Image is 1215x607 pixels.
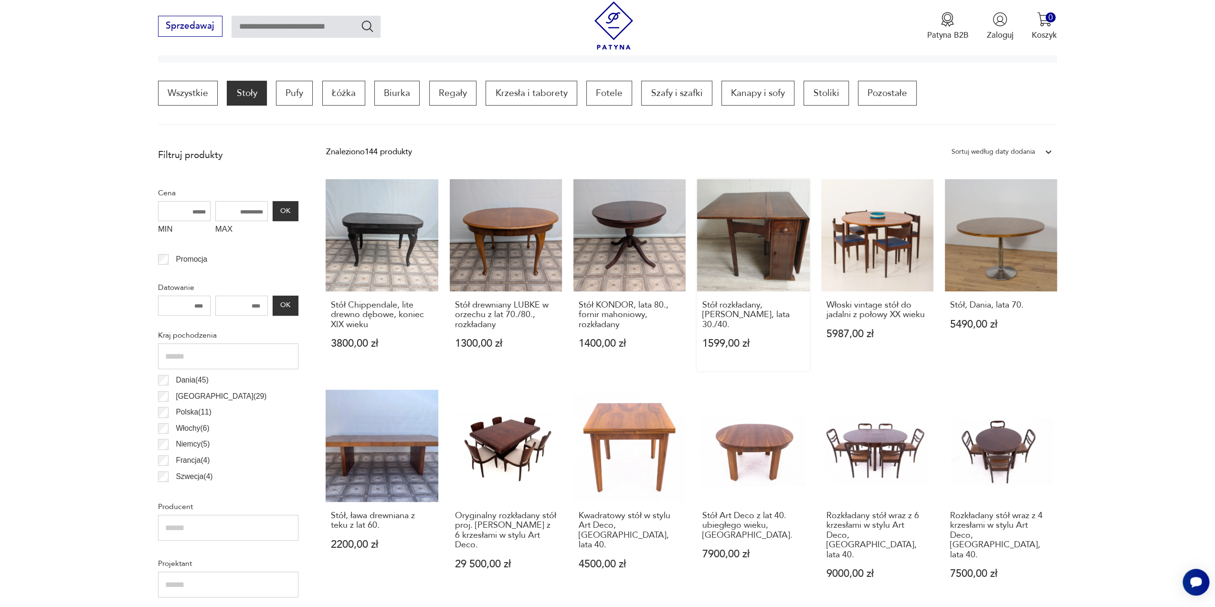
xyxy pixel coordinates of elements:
[987,12,1014,41] button: Zaloguj
[987,30,1014,41] p: Zaloguj
[940,12,955,27] img: Ikona medalu
[455,300,557,330] h3: Stół drewniany LUBKE w orzechu z lat 70./80., rozkładany
[826,511,928,560] h3: Rozkładany stół wraz z 6 krzesłami w stylu Art Deco, [GEOGRAPHIC_DATA], lata 40.
[702,549,804,559] p: 7900,00 zł
[158,23,222,31] a: Sprzedawaj
[158,557,298,570] p: Projektant
[826,329,928,339] p: 5987,00 zł
[158,16,222,37] button: Sprzedawaj
[176,406,211,418] p: Polska ( 11 )
[158,221,211,239] label: MIN
[950,300,1052,310] h3: Stół, Dania, lata 70.
[945,390,1057,601] a: Rozkładany stół wraz z 4 krzesłami w stylu Art Deco, Polska, lata 40.Rozkładany stół wraz z 4 krz...
[950,511,1052,560] h3: Rozkładany stół wraz z 4 krzesłami w stylu Art Deco, [GEOGRAPHIC_DATA], lata 40.
[641,81,712,106] a: Szafy i szafki
[158,81,218,106] a: Wszystkie
[821,179,933,372] a: Włoski vintage stół do jadalni z połowy XX wiekuWłoski vintage stół do jadalni z połowy XX wieku5...
[1032,30,1057,41] p: Koszyk
[176,374,209,386] p: Dania ( 45 )
[950,569,1052,579] p: 7500,00 zł
[697,390,809,601] a: Stół Art Deco z lat 40. ubiegłego wieku, Polska.Stół Art Deco z lat 40. ubiegłego wieku, [GEOGRAP...
[1046,12,1056,22] div: 0
[702,511,804,540] h3: Stół Art Deco z lat 40. ubiegłego wieku, [GEOGRAPHIC_DATA].
[455,339,557,349] p: 1300,00 zł
[176,253,207,266] p: Promocja
[360,19,374,33] button: Szukaj
[697,179,809,372] a: Stół rozkładany, HARRIS LEBUS, lata 30./40.Stół rozkładany, [PERSON_NAME], lata 30./40.1599,00 zł
[927,30,968,41] p: Patyna B2B
[1032,12,1057,41] button: 0Koszyk
[227,81,266,106] a: Stoły
[450,179,562,372] a: Stół drewniany LUBKE w orzechu z lat 70./80., rozkładanyStół drewniany LUBKE w orzechu z lat 70./...
[158,149,298,161] p: Filtruj produkty
[721,81,794,106] a: Kanapy i sofy
[486,81,577,106] a: Krzesła i taborety
[176,438,210,450] p: Niemcy ( 5 )
[858,81,917,106] a: Pozostałe
[374,81,420,106] a: Biurka
[455,559,557,569] p: 29 500,00 zł
[276,81,313,106] a: Pufy
[273,296,298,316] button: OK
[158,281,298,294] p: Datowanie
[176,486,210,499] p: Czechy ( 3 )
[702,339,804,349] p: 1599,00 zł
[579,339,681,349] p: 1400,00 zł
[450,390,562,601] a: Oryginalny rozkładany stół proj. Louis Majorelle z 6 krzesłami w stylu Art Deco.Oryginalny rozkła...
[215,221,268,239] label: MAX
[826,569,928,579] p: 9000,00 zł
[573,179,686,372] a: Stół KONDOR, lata 80., fornir mahoniowy, rozkładanyStół KONDOR, lata 80., fornir mahoniowy, rozkł...
[821,390,933,601] a: Rozkładany stół wraz z 6 krzesłami w stylu Art Deco, Polska, lata 40.Rozkładany stół wraz z 6 krz...
[951,146,1035,158] div: Sortuj według daty dodania
[176,470,212,483] p: Szwecja ( 4 )
[331,540,433,550] p: 2200,00 zł
[326,390,438,601] a: Stół, ława drewniana z teku z lat 60.Stół, ława drewniana z teku z lat 60.2200,00 zł
[273,201,298,221] button: OK
[326,179,438,372] a: Stół Chippendale, lite drewno dębowe, koniec XIX wiekuStół Chippendale, lite drewno dębowe, konie...
[927,12,968,41] a: Ikona medaluPatyna B2B
[950,319,1052,330] p: 5490,00 zł
[702,300,804,330] h3: Stół rozkładany, [PERSON_NAME], lata 30./40.
[993,12,1007,27] img: Ikonka użytkownika
[826,300,928,320] h3: Włoski vintage stół do jadalni z połowy XX wieku
[176,390,266,403] p: [GEOGRAPHIC_DATA] ( 29 )
[803,81,848,106] a: Stoliki
[590,1,638,50] img: Patyna - sklep z meblami i dekoracjami vintage
[455,511,557,550] h3: Oryginalny rozkładany stół proj. [PERSON_NAME] z 6 krzesłami w stylu Art Deco.
[176,454,210,467] p: Francja ( 4 )
[579,300,681,330] h3: Stół KONDOR, lata 80., fornir mahoniowy, rozkładany
[945,179,1057,372] a: Stół, Dania, lata 70.Stół, Dania, lata 70.5490,00 zł
[331,511,433,531] h3: Stół, ława drewniana z teku z lat 60.
[158,187,298,199] p: Cena
[176,422,209,435] p: Włochy ( 6 )
[158,501,298,513] p: Producent
[331,300,433,330] h3: Stół Chippendale, lite drewno dębowe, koniec XIX wieku
[158,329,298,341] p: Kraj pochodzenia
[1037,12,1052,27] img: Ikona koszyka
[927,12,968,41] button: Patyna B2B
[326,146,412,158] div: Znaleziono 144 produkty
[573,390,686,601] a: Kwadratowy stół w stylu Art Deco, Polska, lata 40.Kwadratowy stół w stylu Art Deco, [GEOGRAPHIC_D...
[579,559,681,569] p: 4500,00 zł
[331,339,433,349] p: 3800,00 zł
[579,511,681,550] h3: Kwadratowy stół w stylu Art Deco, [GEOGRAPHIC_DATA], lata 40.
[1183,569,1209,596] iframe: Smartsupp widget button
[586,81,632,106] a: Fotele
[429,81,476,106] a: Regały
[322,81,365,106] a: Łóżka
